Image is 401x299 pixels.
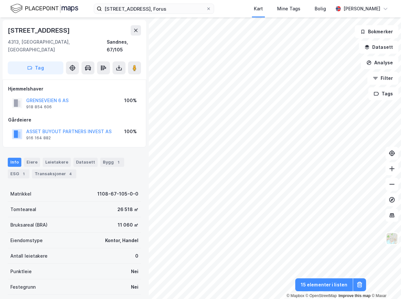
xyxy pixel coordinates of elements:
[20,171,27,177] div: 1
[8,61,63,74] button: Tag
[287,294,304,298] a: Mapbox
[295,278,353,291] button: 15 elementer i listen
[124,97,137,104] div: 100%
[369,268,401,299] iframe: Chat Widget
[131,283,138,291] div: Nei
[355,25,398,38] button: Bokmerker
[102,4,206,14] input: Søk på adresse, matrikkel, gårdeiere, leietakere eller personer
[8,116,141,124] div: Gårdeiere
[10,190,31,198] div: Matrikkel
[107,38,141,54] div: Sandnes, 67/105
[8,38,107,54] div: 4313, [GEOGRAPHIC_DATA], [GEOGRAPHIC_DATA]
[135,252,138,260] div: 0
[277,5,300,13] div: Mine Tags
[8,169,29,178] div: ESG
[10,283,36,291] div: Festegrunn
[10,221,48,229] div: Bruksareal (BRA)
[105,237,138,244] div: Kontor, Handel
[386,232,398,245] img: Z
[361,56,398,69] button: Analyse
[306,294,337,298] a: OpenStreetMap
[100,158,124,167] div: Bygg
[8,85,141,93] div: Hjemmelshaver
[8,25,71,36] div: [STREET_ADDRESS]
[118,221,138,229] div: 11 060 ㎡
[10,252,48,260] div: Antall leietakere
[10,268,32,275] div: Punktleie
[10,237,43,244] div: Eiendomstype
[359,41,398,54] button: Datasett
[343,5,380,13] div: [PERSON_NAME]
[67,171,74,177] div: 4
[10,206,36,213] div: Tomteareal
[339,294,371,298] a: Improve this map
[254,5,263,13] div: Kart
[43,158,71,167] div: Leietakere
[10,3,78,14] img: logo.f888ab2527a4732fd821a326f86c7f29.svg
[8,158,21,167] div: Info
[97,190,138,198] div: 1108-67-105-0-0
[368,87,398,100] button: Tags
[315,5,326,13] div: Bolig
[124,128,137,135] div: 100%
[73,158,98,167] div: Datasett
[26,104,52,110] div: 918 854 606
[367,72,398,85] button: Filter
[115,159,122,166] div: 1
[117,206,138,213] div: 26 518 ㎡
[32,169,76,178] div: Transaksjoner
[26,135,51,141] div: 916 164 882
[24,158,40,167] div: Eiere
[131,268,138,275] div: Nei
